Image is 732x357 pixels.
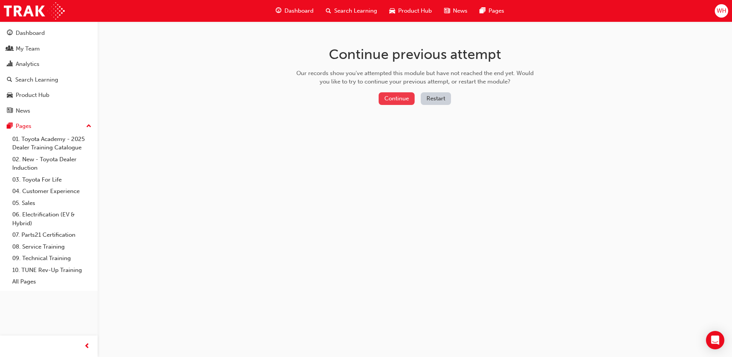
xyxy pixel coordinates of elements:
[9,276,95,288] a: All Pages
[9,241,95,253] a: 08. Service Training
[489,7,504,15] span: Pages
[16,60,39,69] div: Analytics
[379,92,415,105] button: Continue
[717,7,726,15] span: WH
[474,3,510,19] a: pages-iconPages
[86,121,91,131] span: up-icon
[9,252,95,264] a: 09. Technical Training
[389,6,395,16] span: car-icon
[444,6,450,16] span: news-icon
[16,29,45,38] div: Dashboard
[3,119,95,133] button: Pages
[16,106,30,115] div: News
[7,92,13,99] span: car-icon
[438,3,474,19] a: news-iconNews
[84,342,90,351] span: prev-icon
[7,123,13,130] span: pages-icon
[16,44,40,53] div: My Team
[320,3,383,19] a: search-iconSearch Learning
[706,331,724,349] div: Open Intercom Messenger
[326,6,331,16] span: search-icon
[7,77,12,84] span: search-icon
[3,42,95,56] a: My Team
[9,154,95,174] a: 02. New - Toyota Dealer Induction
[453,7,467,15] span: News
[715,4,728,18] button: WH
[3,25,95,119] button: DashboardMy TeamAnalyticsSearch LearningProduct HubNews
[4,2,65,20] img: Trak
[9,133,95,154] a: 01. Toyota Academy - 2025 Dealer Training Catalogue
[3,57,95,71] a: Analytics
[383,3,438,19] a: car-iconProduct Hub
[16,122,31,131] div: Pages
[334,7,377,15] span: Search Learning
[3,104,95,118] a: News
[276,6,281,16] span: guage-icon
[9,185,95,197] a: 04. Customer Experience
[9,197,95,209] a: 05. Sales
[9,209,95,229] a: 06. Electrification (EV & Hybrid)
[9,229,95,241] a: 07. Parts21 Certification
[9,174,95,186] a: 03. Toyota For Life
[15,75,58,84] div: Search Learning
[3,88,95,102] a: Product Hub
[398,7,432,15] span: Product Hub
[7,108,13,115] span: news-icon
[7,46,13,52] span: people-icon
[3,73,95,87] a: Search Learning
[421,92,451,105] button: Restart
[3,26,95,40] a: Dashboard
[7,30,13,37] span: guage-icon
[7,61,13,68] span: chart-icon
[294,69,536,86] div: Our records show you've attempted this module but have not reached the end yet. Would you like to...
[270,3,320,19] a: guage-iconDashboard
[9,264,95,276] a: 10. TUNE Rev-Up Training
[284,7,314,15] span: Dashboard
[16,91,49,100] div: Product Hub
[480,6,485,16] span: pages-icon
[294,46,536,63] h1: Continue previous attempt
